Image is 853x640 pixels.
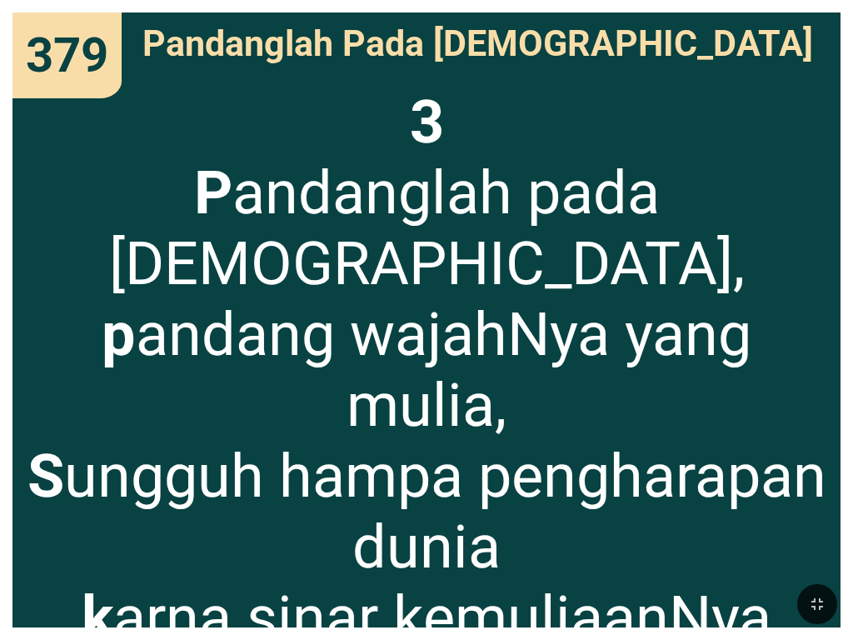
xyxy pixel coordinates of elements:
[102,299,136,370] b: p
[27,441,64,512] b: S
[26,27,108,83] span: 379
[194,157,232,228] b: P
[142,22,813,64] span: Pandanglah Pada [DEMOGRAPHIC_DATA]
[410,87,444,157] b: 3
